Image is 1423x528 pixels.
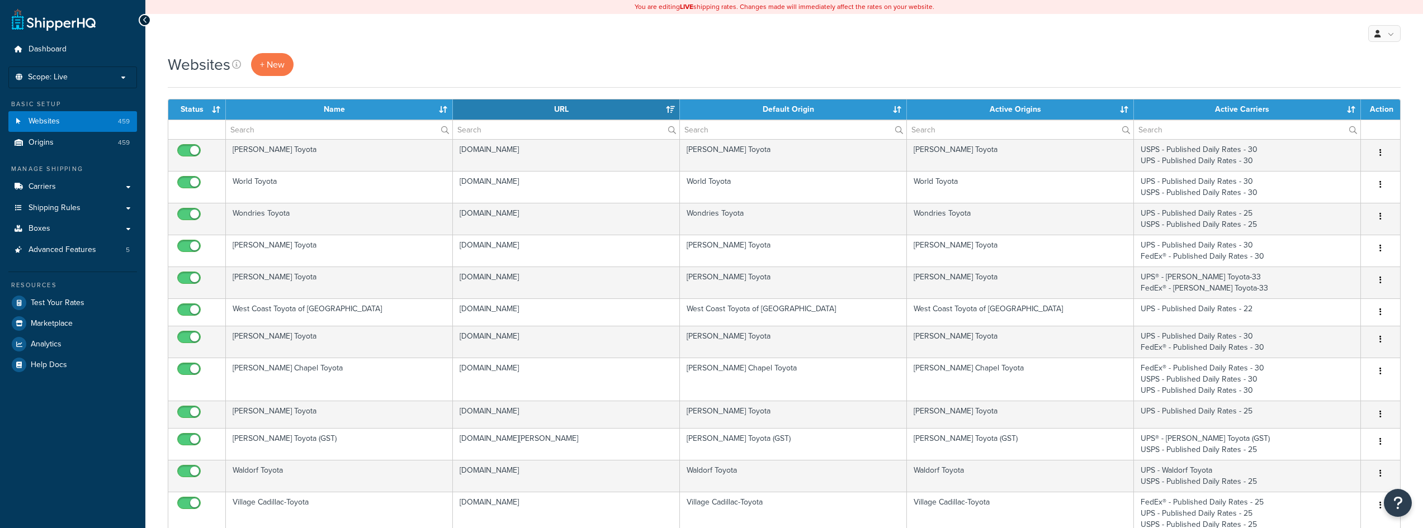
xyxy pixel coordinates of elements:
[907,358,1134,401] td: [PERSON_NAME] Chapel Toyota
[680,171,907,203] td: World Toyota
[31,298,84,308] span: Test Your Rates
[453,99,680,120] th: URL: activate to sort column ascending
[680,120,906,139] input: Search
[226,120,452,139] input: Search
[453,171,680,203] td: [DOMAIN_NAME]
[29,224,50,234] span: Boxes
[118,117,130,126] span: 459
[1134,99,1361,120] th: Active Carriers: activate to sort column ascending
[12,8,96,31] a: ShipperHQ Home
[8,132,137,153] li: Origins
[8,111,137,132] li: Websites
[1134,171,1361,203] td: UPS - Published Daily Rates - 30 USPS - Published Daily Rates - 30
[1134,139,1361,171] td: USPS - Published Daily Rates - 30 UPS - Published Daily Rates - 30
[680,99,907,120] th: Default Origin: activate to sort column ascending
[453,139,680,171] td: [DOMAIN_NAME]
[1361,99,1400,120] th: Action
[907,235,1134,267] td: [PERSON_NAME] Toyota
[31,360,67,370] span: Help Docs
[226,460,453,492] td: Waldorf Toyota
[29,182,56,192] span: Carriers
[8,293,137,313] a: Test Your Rates
[453,460,680,492] td: [DOMAIN_NAME]
[907,326,1134,358] td: [PERSON_NAME] Toyota
[8,313,137,334] a: Marketplace
[453,120,679,139] input: Search
[680,298,907,326] td: West Coast Toyota of [GEOGRAPHIC_DATA]
[226,401,453,428] td: [PERSON_NAME] Toyota
[8,39,137,60] a: Dashboard
[8,334,137,354] a: Analytics
[226,428,453,460] td: [PERSON_NAME] Toyota (GST)
[226,326,453,358] td: [PERSON_NAME] Toyota
[1134,326,1361,358] td: UPS - Published Daily Rates - 30 FedEx® - Published Daily Rates - 30
[29,117,60,126] span: Websites
[8,111,137,132] a: Websites 459
[8,218,137,239] a: Boxes
[126,245,130,255] span: 5
[226,267,453,298] td: [PERSON_NAME] Toyota
[680,267,907,298] td: [PERSON_NAME] Toyota
[226,358,453,401] td: [PERSON_NAME] Chapel Toyota
[226,99,453,120] th: Name: activate to sort column ascending
[226,171,453,203] td: World Toyota
[8,240,137,260] a: Advanced Features 5
[1134,358,1361,401] td: FedEx® - Published Daily Rates - 30 USPS - Published Daily Rates - 30 UPS - Published Daily Rates...
[453,235,680,267] td: [DOMAIN_NAME]
[680,358,907,401] td: [PERSON_NAME] Chapel Toyota
[8,355,137,375] a: Help Docs
[29,45,67,54] span: Dashboard
[1134,267,1361,298] td: UPS® - [PERSON_NAME] Toyota-33 FedEx® - [PERSON_NAME] Toyota-33
[29,138,54,148] span: Origins
[8,99,137,109] div: Basic Setup
[31,340,62,349] span: Analytics
[907,139,1134,171] td: [PERSON_NAME] Toyota
[680,401,907,428] td: [PERSON_NAME] Toyota
[453,267,680,298] td: [DOMAIN_NAME]
[680,139,907,171] td: [PERSON_NAME] Toyota
[251,53,294,76] a: + New
[1134,203,1361,235] td: UPS - Published Daily Rates - 25 USPS - Published Daily Rates - 25
[453,428,680,460] td: [DOMAIN_NAME][PERSON_NAME]
[453,358,680,401] td: [DOMAIN_NAME]
[8,198,137,218] a: Shipping Rules
[680,428,907,460] td: [PERSON_NAME] Toyota (GST)
[680,2,693,12] b: LIVE
[453,326,680,358] td: [DOMAIN_NAME]
[1134,235,1361,267] td: UPS - Published Daily Rates - 30 FedEx® - Published Daily Rates - 30
[680,460,907,492] td: Waldorf Toyota
[680,235,907,267] td: [PERSON_NAME] Toyota
[680,326,907,358] td: [PERSON_NAME] Toyota
[8,177,137,197] li: Carriers
[31,319,73,329] span: Marketplace
[680,203,907,235] td: Wondries Toyota
[1134,460,1361,492] td: UPS - Waldorf Toyota USPS - Published Daily Rates - 25
[453,401,680,428] td: [DOMAIN_NAME]
[907,171,1134,203] td: World Toyota
[907,401,1134,428] td: [PERSON_NAME] Toyota
[226,298,453,326] td: West Coast Toyota of [GEOGRAPHIC_DATA]
[907,203,1134,235] td: Wondries Toyota
[907,99,1134,120] th: Active Origins: activate to sort column ascending
[226,203,453,235] td: Wondries Toyota
[1134,120,1360,139] input: Search
[907,120,1133,139] input: Search
[28,73,68,82] span: Scope: Live
[8,132,137,153] a: Origins 459
[226,235,453,267] td: [PERSON_NAME] Toyota
[118,138,130,148] span: 459
[226,139,453,171] td: [PERSON_NAME] Toyota
[907,428,1134,460] td: [PERSON_NAME] Toyota (GST)
[1134,428,1361,460] td: UPS® - [PERSON_NAME] Toyota (GST) USPS - Published Daily Rates - 25
[168,54,230,75] h1: Websites
[8,280,137,290] div: Resources
[453,203,680,235] td: [DOMAIN_NAME]
[29,203,81,213] span: Shipping Rules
